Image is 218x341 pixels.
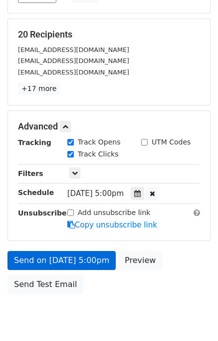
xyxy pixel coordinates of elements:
span: [DATE] 5:00pm [67,189,124,198]
a: Copy unsubscribe link [67,220,157,229]
label: UTM Codes [152,137,191,147]
a: Send on [DATE] 5:00pm [7,251,116,270]
label: Track Clicks [78,149,119,159]
small: [EMAIL_ADDRESS][DOMAIN_NAME] [18,46,129,53]
small: [EMAIL_ADDRESS][DOMAIN_NAME] [18,57,129,64]
a: Preview [118,251,162,270]
label: Track Opens [78,137,121,147]
a: +17 more [18,82,60,95]
a: Send Test Email [7,275,83,294]
small: [EMAIL_ADDRESS][DOMAIN_NAME] [18,68,129,76]
label: Add unsubscribe link [78,207,151,218]
h5: Advanced [18,121,200,132]
h5: 20 Recipients [18,29,200,40]
iframe: Chat Widget [168,293,218,341]
strong: Schedule [18,188,54,196]
strong: Unsubscribe [18,209,67,217]
strong: Tracking [18,138,51,146]
strong: Filters [18,169,43,177]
